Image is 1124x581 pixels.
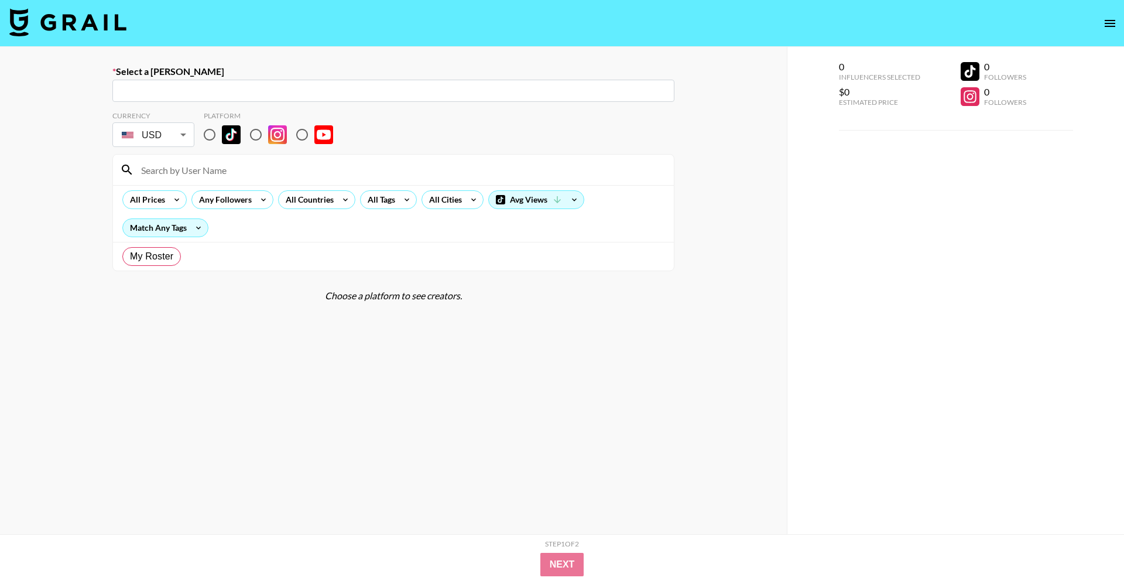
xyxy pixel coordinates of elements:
[115,125,192,145] div: USD
[279,191,336,209] div: All Countries
[314,125,333,144] img: YouTube
[984,73,1026,81] div: Followers
[112,290,674,302] div: Choose a platform to see creators.
[130,250,173,264] span: My Roster
[9,8,126,36] img: Grail Talent
[984,98,1026,107] div: Followers
[489,191,584,209] div: Avg Views
[984,61,1026,73] div: 0
[839,61,920,73] div: 0
[123,219,208,237] div: Match Any Tags
[134,160,667,179] input: Search by User Name
[361,191,397,209] div: All Tags
[123,191,167,209] div: All Prices
[112,111,194,120] div: Currency
[1098,12,1122,35] button: open drawer
[545,539,579,548] div: Step 1 of 2
[222,125,241,144] img: TikTok
[112,66,674,77] label: Select a [PERSON_NAME]
[839,98,920,107] div: Estimated Price
[422,191,464,209] div: All Cities
[839,86,920,98] div: $0
[839,73,920,81] div: Influencers Selected
[540,553,584,576] button: Next
[192,191,254,209] div: Any Followers
[268,125,287,144] img: Instagram
[984,86,1026,98] div: 0
[204,111,342,120] div: Platform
